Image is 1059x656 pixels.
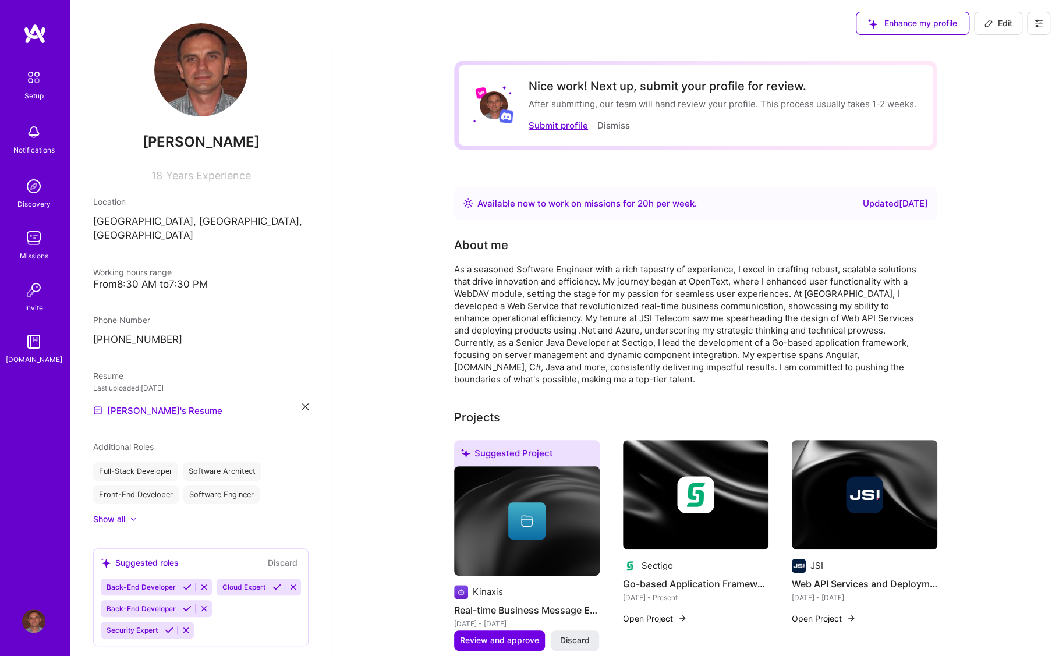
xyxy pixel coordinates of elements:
div: Notifications [13,144,55,156]
div: Sectigo [642,559,673,572]
i: icon SuggestedTeams [868,19,877,29]
img: Lyft logo [475,87,487,99]
img: cover [623,440,768,549]
img: bell [22,120,45,144]
div: Location [93,196,309,208]
span: Back-End Developer [107,583,176,591]
button: Review and approve [454,630,545,650]
div: After submitting, our team will hand review your profile. This process usually takes 1-2 weeks. [529,98,916,110]
i: icon SuggestedTeams [101,558,111,568]
div: Invite [25,302,43,314]
img: User Avatar [480,91,508,119]
button: Discard [551,630,599,650]
div: [DATE] - [DATE] [792,591,937,604]
div: Nice work! Next up, submit your profile for review. [529,79,916,93]
img: teamwork [22,226,45,250]
img: Discord logo [499,109,513,123]
div: [DATE] - Present [623,591,768,604]
img: Resume [93,406,102,415]
img: discovery [22,175,45,198]
i: Reject [289,583,297,591]
a: [PERSON_NAME]'s Resume [93,403,222,417]
img: guide book [22,330,45,353]
div: Kinaxis [473,586,503,598]
div: Updated [DATE] [863,197,928,211]
div: Last uploaded: [DATE] [93,382,309,394]
button: Submit profile [529,119,588,132]
span: Back-End Developer [107,604,176,613]
img: Company logo [792,559,806,573]
img: Company logo [677,476,714,513]
i: Accept [165,626,173,634]
span: Cloud Expert [222,583,265,591]
i: Reject [200,583,208,591]
div: Suggested roles [101,556,179,569]
span: Discard [560,634,590,646]
h4: Go-based Application Framework Development [623,576,768,591]
button: Enhance my profile [856,12,969,35]
button: Edit [974,12,1022,35]
div: Setup [24,90,44,102]
img: User Avatar [154,23,247,116]
div: Full-Stack Developer [93,462,178,481]
div: Projects [454,409,500,426]
div: Missions [20,250,48,262]
span: 20 [637,198,649,209]
i: Accept [183,604,192,613]
button: Open Project [792,612,856,625]
div: Discovery [17,198,51,210]
img: arrow-right [678,614,687,623]
span: Years Experience [166,169,251,182]
div: Available now to work on missions for h per week . [477,197,697,211]
div: [DOMAIN_NAME] [6,353,62,366]
h4: Real-time Business Message Exchange Service [454,602,600,618]
i: icon SuggestedTeams [461,449,470,458]
a: User Avatar [19,609,48,633]
img: cover [454,466,600,576]
div: From 8:30 AM to 7:30 PM [93,278,309,290]
span: Resume [93,371,123,381]
div: Software Architect [183,462,261,481]
div: JSI [810,559,823,572]
img: setup [22,65,46,90]
div: As a seasoned Software Engineer with a rich tapestry of experience, I excel in crafting robust, s... [454,263,920,385]
div: Front-End Developer [93,485,179,504]
span: Enhance my profile [868,17,957,29]
div: About me [454,236,508,254]
p: [GEOGRAPHIC_DATA], [GEOGRAPHIC_DATA], [GEOGRAPHIC_DATA] [93,215,309,243]
div: Show all [93,513,125,525]
span: Review and approve [460,634,539,646]
span: Edit [984,17,1012,29]
i: icon Close [302,403,309,410]
span: [PERSON_NAME] [93,133,309,151]
i: Accept [272,583,281,591]
h4: Web API Services and Deployment Automation [792,576,937,591]
i: Reject [200,604,208,613]
img: cover [792,440,937,549]
i: Accept [183,583,192,591]
button: Discard [264,556,301,569]
button: Open Project [623,612,687,625]
div: Suggested Project [454,440,600,471]
p: [PHONE_NUMBER] [93,333,309,347]
span: Additional Roles [93,442,154,452]
img: Availability [463,198,473,208]
button: Dismiss [597,119,630,132]
img: Company logo [454,585,468,599]
span: Working hours range [93,267,172,277]
img: Company logo [846,476,883,513]
i: Reject [182,626,190,634]
img: logo [23,23,47,44]
div: Software Engineer [183,485,260,504]
span: Security Expert [107,626,158,634]
img: Invite [22,278,45,302]
img: Company logo [623,559,637,573]
img: arrow-right [847,614,856,623]
img: User Avatar [22,609,45,633]
div: [DATE] - [DATE] [454,618,600,630]
span: Phone Number [93,315,150,325]
span: 18 [151,169,162,182]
